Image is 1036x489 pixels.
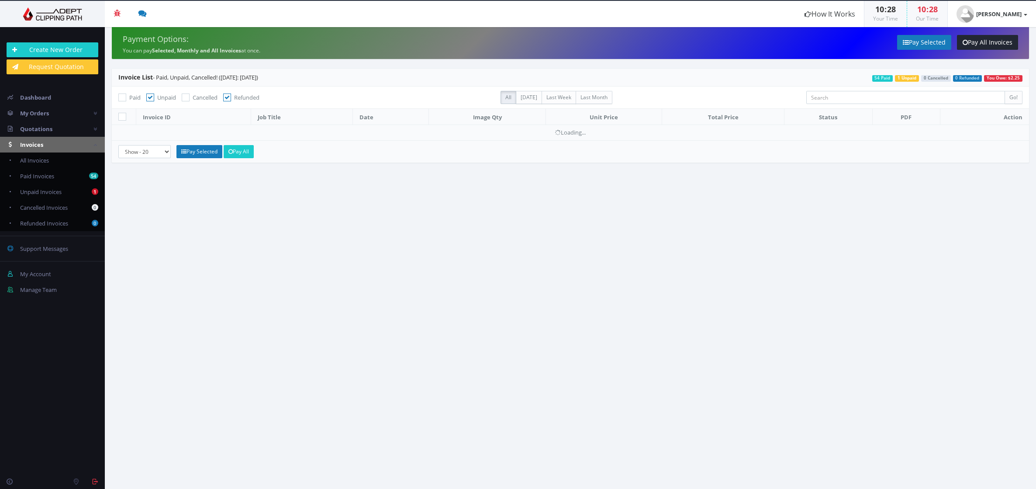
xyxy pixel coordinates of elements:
[352,109,428,125] th: Date
[176,145,222,158] a: Pay Selected
[136,109,251,125] th: Invoice ID
[92,220,98,226] b: 0
[92,204,98,211] b: 0
[7,7,98,21] img: Adept Graphics
[875,4,884,14] span: 10
[20,125,52,133] span: Quotations
[948,1,1036,27] a: [PERSON_NAME]
[917,4,926,14] span: 10
[576,91,612,104] label: Last Month
[157,94,176,101] span: Unpaid
[926,4,929,14] span: :
[123,47,260,54] small: You can pay at once.
[20,141,43,149] span: Invoices
[193,94,218,101] span: Cancelled
[20,286,57,294] span: Manage Team
[7,42,98,57] a: Create New Order
[501,91,516,104] label: All
[895,75,919,82] span: 1 Unpaid
[516,91,542,104] label: [DATE]
[984,75,1022,82] span: You Owe: $2.25
[796,1,864,27] a: How It Works
[118,73,258,81] span: - Paid, Unpaid, Cancelled! ([DATE]: [DATE])
[20,188,62,196] span: Unpaid Invoices
[953,75,982,82] span: 0 Refunded
[884,4,887,14] span: :
[897,35,951,50] a: Pay Selected
[20,109,49,117] span: My Orders
[940,109,1029,125] th: Action
[129,94,141,101] span: Paid
[20,219,68,227] span: Refunded Invoices
[89,173,98,179] b: 54
[92,188,98,195] b: 1
[784,109,872,125] th: Status
[112,125,1029,140] td: Loading...
[20,94,51,101] span: Dashboard
[20,204,68,212] span: Cancelled Invoices
[546,109,662,125] th: Unit Price
[873,15,898,22] small: Your Time
[20,245,68,253] span: Support Messages
[957,5,974,23] img: user_default.jpg
[542,91,576,104] label: Last Week
[887,4,896,14] span: 28
[20,156,49,164] span: All Invoices
[1005,91,1022,104] input: Go!
[428,109,546,125] th: Image Qty
[662,109,784,125] th: Total Price
[872,109,940,125] th: PDF
[251,109,353,125] th: Job Title
[7,59,98,74] a: Request Quotation
[976,10,1022,18] strong: [PERSON_NAME]
[916,15,939,22] small: Our Time
[20,172,54,180] span: Paid Invoices
[234,94,259,101] span: Refunded
[929,4,938,14] span: 28
[152,47,241,54] strong: Selected, Monthly and All Invoices
[921,75,951,82] span: 0 Cancelled
[224,145,254,158] a: Pay All
[20,270,51,278] span: My Account
[806,91,1005,104] input: Search
[123,35,564,44] h4: Payment Options:
[118,73,153,81] span: Invoice List
[872,75,893,82] span: 54 Paid
[957,35,1018,50] a: Pay All Invoices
